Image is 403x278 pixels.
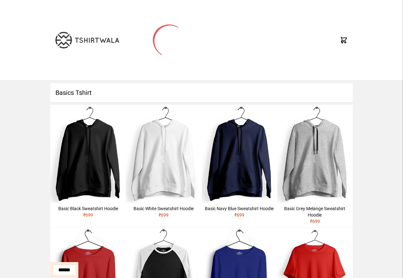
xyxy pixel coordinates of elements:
img: hoodie-male-white-1.jpg [126,105,201,203]
a: Basic Grey Melange Sweatshirt Hoodie₹699 [277,105,353,227]
a: Basic Black Sweatshirt Hoodie₹699 [50,105,126,221]
img: hoodie-male-black-1.jpg [50,105,126,203]
span: ₹ 699 [83,212,93,217]
img: hoodie-male-grey-melange-1.jpg [277,105,353,203]
a: Basic White Sweatshirt Hoodie₹699 [126,105,201,221]
div: Basic Navy Blue Sweatshirt Hoodie [204,205,275,212]
div: Basic Grey Melange Sweatshirt Hoodie [280,205,350,218]
img: hoodie-male-navy-blue-1.jpg [202,105,277,203]
img: TW-LOGO-400-104.png [55,32,119,48]
span: ₹ 699 [310,219,320,224]
span: ₹ 699 [234,212,244,217]
h1: Basics Tshirt [50,83,353,102]
div: Basic White Sweatshirt Hoodie [128,205,199,212]
div: Basic Black Sweatshirt Hoodie [53,205,123,212]
a: Basic Navy Blue Sweatshirt Hoodie₹699 [202,105,277,221]
span: ₹ 699 [159,212,169,217]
